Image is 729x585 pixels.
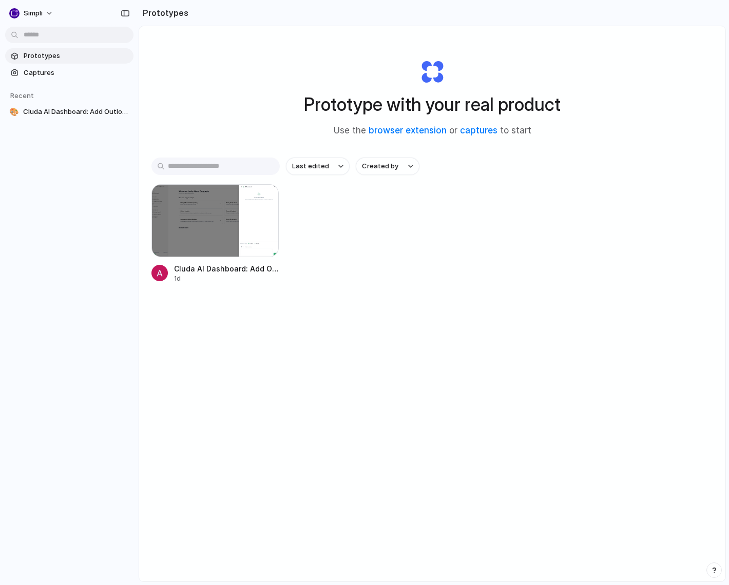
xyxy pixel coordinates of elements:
span: Created by [362,161,398,171]
h1: Prototype with your real product [304,91,561,118]
h2: Prototypes [139,7,188,19]
a: Captures [5,65,133,81]
span: Cluda AI Dashboard: Add Outlook Email Attachments [174,263,279,274]
span: Recent [10,91,34,100]
div: 1d [174,274,279,283]
span: Simpli [24,8,43,18]
div: 🎨 [9,107,19,117]
a: captures [460,125,497,135]
span: Captures [24,68,129,78]
button: Created by [356,158,419,175]
a: browser extension [369,125,447,135]
button: Last edited [286,158,350,175]
span: Use the or to start [334,124,531,138]
span: Prototypes [24,51,129,61]
a: Prototypes [5,48,133,64]
span: Cluda AI Dashboard: Add Outlook Email Attachments [23,107,129,117]
span: Last edited [292,161,329,171]
a: 🎨Cluda AI Dashboard: Add Outlook Email Attachments [5,104,133,120]
a: Cluda AI Dashboard: Add Outlook Email AttachmentsCluda AI Dashboard: Add Outlook Email Attachments1d [151,184,279,283]
button: Simpli [5,5,59,22]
